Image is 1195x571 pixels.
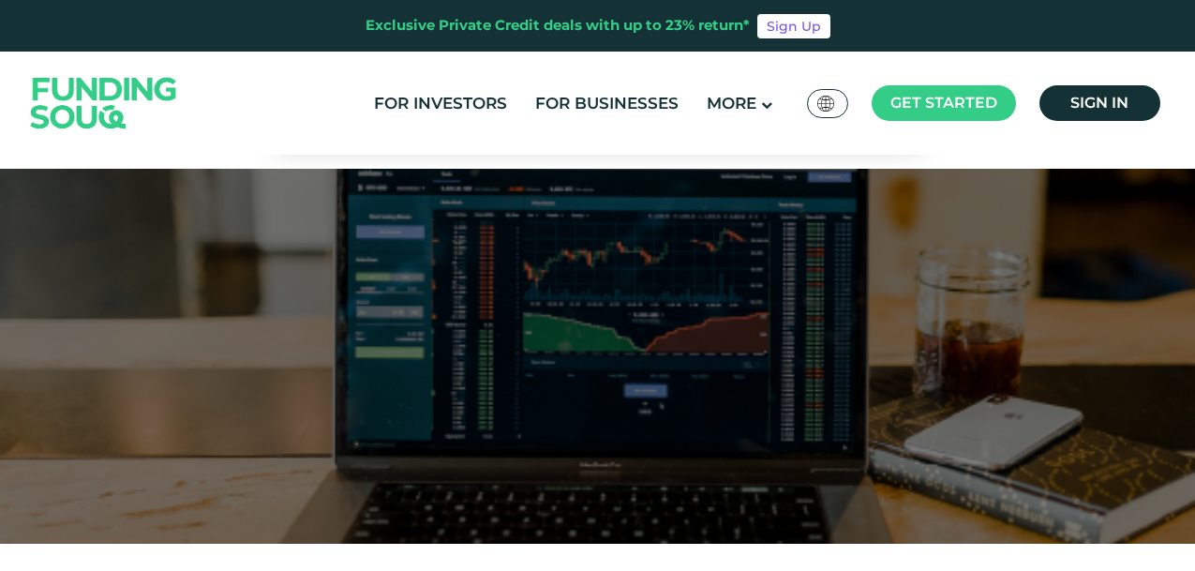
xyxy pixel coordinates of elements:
[890,94,997,112] span: Get started
[817,96,834,112] img: SA Flag
[1039,85,1160,121] a: Sign in
[12,55,196,150] img: Logo
[366,15,750,37] div: Exclusive Private Credit deals with up to 23% return*
[1070,94,1128,112] span: Sign in
[757,14,830,38] a: Sign Up
[707,94,756,113] span: More
[530,88,683,119] a: For Businesses
[369,88,512,119] a: For Investors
